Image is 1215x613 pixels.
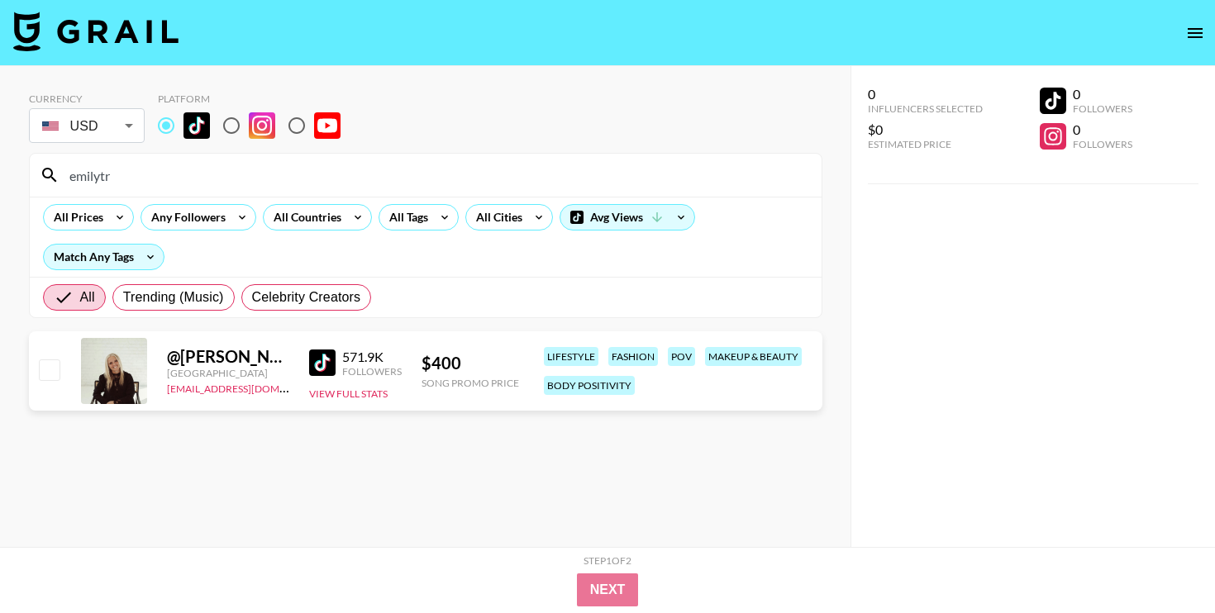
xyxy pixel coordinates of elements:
button: Next [577,573,639,606]
div: Followers [342,365,402,378]
span: All [80,287,95,307]
div: Currency [29,93,145,105]
img: Grail Talent [13,12,179,51]
div: 0 [868,86,983,102]
div: Followers [1073,138,1132,150]
div: @ [PERSON_NAME].traveller [167,346,289,367]
span: Celebrity Creators [252,287,361,307]
div: Platform [158,93,354,105]
div: 0 [1073,121,1132,138]
div: Avg Views [560,205,694,230]
div: All Prices [44,205,107,230]
div: fashion [608,347,658,366]
div: body positivity [544,376,635,395]
div: 571.9K [342,349,402,365]
div: Followers [1073,102,1132,115]
button: View Full Stats [309,387,388,400]
div: Song Promo Price [422,377,519,389]
input: Search by User Name [60,162,812,188]
img: YouTube [314,112,341,139]
img: TikTok [183,112,210,139]
img: Instagram [249,112,275,139]
div: 0 [1073,86,1132,102]
div: USD [32,112,141,140]
a: [EMAIL_ADDRESS][DOMAIN_NAME] [167,379,333,395]
img: TikTok [309,349,336,376]
span: Trending (Music) [123,287,224,307]
div: Step 1 of 2 [584,554,631,567]
div: Any Followers [141,205,229,230]
div: Match Any Tags [44,245,164,269]
div: [GEOGRAPHIC_DATA] [167,367,289,379]
iframe: Drift Widget Chat Controller [1132,530,1195,593]
div: lifestyle [544,347,598,366]
div: Estimated Price [868,138,983,150]
button: open drawer [1179,17,1212,50]
div: All Countries [264,205,345,230]
div: $0 [868,121,983,138]
div: All Tags [379,205,431,230]
div: Influencers Selected [868,102,983,115]
div: All Cities [466,205,526,230]
div: pov [668,347,695,366]
div: makeup & beauty [705,347,802,366]
div: $ 400 [422,353,519,373]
